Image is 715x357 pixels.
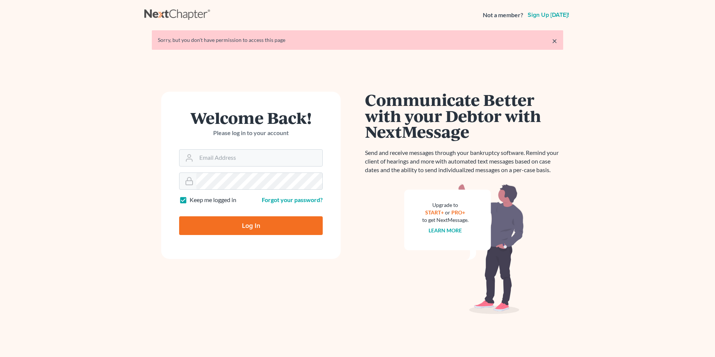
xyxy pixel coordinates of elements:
h1: Welcome Back! [179,110,323,126]
a: Learn more [429,227,462,234]
a: START+ [426,209,444,216]
a: × [552,36,557,45]
img: nextmessage_bg-59042aed3d76b12b5cd301f8e5b87938c9018125f34e5fa2b7a6b67550977c72.svg [404,183,524,314]
p: Please log in to your account [179,129,323,137]
span: or [445,209,451,216]
div: Sorry, but you don't have permission to access this page [158,36,557,44]
div: to get NextMessage. [422,216,469,224]
input: Log In [179,216,323,235]
div: Upgrade to [422,201,469,209]
a: PRO+ [452,209,466,216]
a: Forgot your password? [262,196,323,203]
a: Sign up [DATE]! [526,12,571,18]
h1: Communicate Better with your Debtor with NextMessage [365,92,563,140]
strong: Not a member? [483,11,523,19]
p: Send and receive messages through your bankruptcy software. Remind your client of hearings and mo... [365,149,563,174]
input: Email Address [196,150,322,166]
label: Keep me logged in [190,196,236,204]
